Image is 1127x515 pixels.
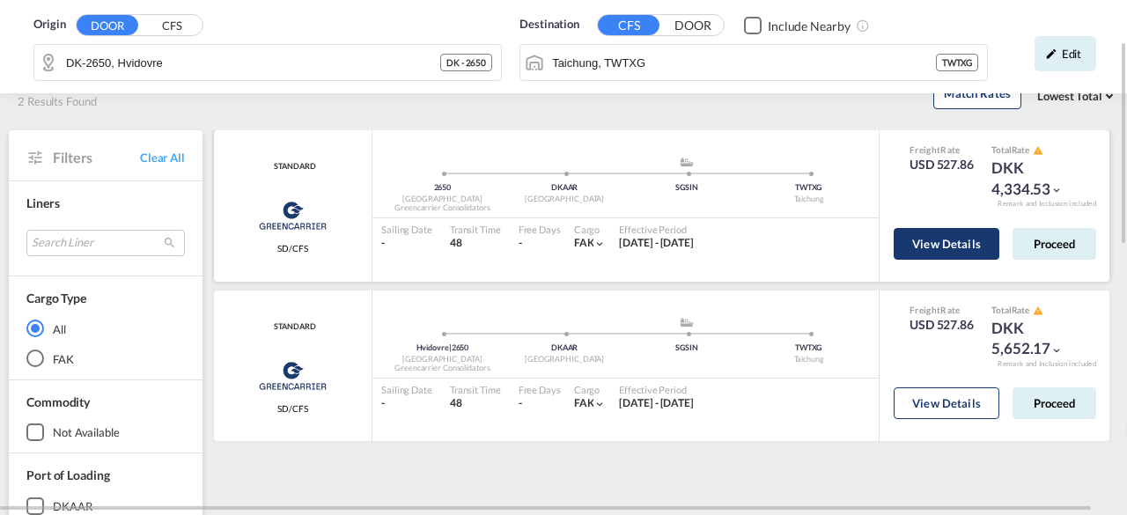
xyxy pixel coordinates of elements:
[381,194,504,205] div: [GEOGRAPHIC_DATA]
[269,321,315,333] div: Contract / Rate Agreement / Tariff / Spot Pricing Reference Number: STANDARD
[676,318,697,327] md-icon: assets/icons/custom/ship-fill.svg
[619,236,694,249] span: [DATE] - [DATE]
[26,320,185,337] md-radio-button: All
[26,349,185,367] md-radio-button: FAK
[66,49,440,76] input: Search by Door
[504,354,626,365] div: [GEOGRAPHIC_DATA]
[910,143,974,156] div: Freight Rate
[910,304,974,316] div: Freight Rate
[1031,143,1043,157] button: icon-alert
[140,150,185,166] span: Clear All
[619,383,694,396] div: Effective Period
[450,236,501,251] div: 48
[449,342,452,352] span: |
[676,158,697,166] md-icon: assets/icons/custom/ship-fill.svg
[34,45,501,80] md-input-container: DK-2650, Hvidovre
[77,15,138,35] button: DOOR
[381,383,432,396] div: Sailing Date
[744,16,851,34] md-checkbox: Checkbox No Ink
[450,396,501,411] div: 48
[26,195,59,210] span: Liners
[984,359,1109,369] div: Remark and Inclusion included
[1050,344,1063,357] md-icon: icon-chevron-down
[381,223,432,236] div: Sailing Date
[552,49,936,76] input: Search by Port
[574,383,607,396] div: Cargo
[519,396,522,411] div: -
[504,342,626,354] div: DKAAR
[254,194,332,238] img: Greencarrier Consolidators
[269,161,315,173] div: Contract / Rate Agreement / Tariff / Spot Pricing Reference Number: STANDARD
[936,54,979,71] div: TWTXG
[619,236,694,251] div: 01 Sep 2025 - 31 Oct 2025
[1037,85,1118,105] md-select: Select: Lowest Total
[593,238,606,250] md-icon: icon-chevron-down
[1050,184,1063,196] md-icon: icon-chevron-down
[856,18,870,33] md-icon: Unchecked: Ignores neighbouring ports when fetching rates.Checked : Includes neighbouring ports w...
[1013,387,1096,419] button: Proceed
[277,402,307,415] span: SD/CFS
[519,236,522,251] div: -
[18,93,97,109] span: 2 Results Found
[626,182,748,194] div: SGSIN
[1045,48,1057,60] md-icon: icon-pencil
[748,194,870,205] div: Taichung
[748,182,870,194] div: TWTXG
[381,354,504,365] div: [GEOGRAPHIC_DATA]
[450,383,501,396] div: Transit Time
[269,161,315,173] span: STANDARD
[991,143,1079,158] div: Total Rate
[519,223,561,236] div: Free Days
[662,16,724,36] button: DOOR
[381,363,504,374] div: Greencarrier Consolidators
[748,354,870,365] div: Taichung
[894,387,999,419] button: View Details
[254,354,332,398] img: Greencarrier Consolidators
[381,202,504,214] div: Greencarrier Consolidators
[619,223,694,236] div: Effective Period
[452,342,469,352] span: 2650
[626,342,748,354] div: SGSIN
[53,498,92,514] div: DKAAR
[381,396,432,411] div: -
[574,396,594,409] span: FAK
[416,342,452,352] span: Hvidovre
[574,236,594,249] span: FAK
[593,398,606,410] md-icon: icon-chevron-down
[504,182,626,194] div: DKAAR
[991,304,1079,318] div: Total Rate
[598,15,659,35] button: CFS
[33,16,65,33] span: Origin
[446,56,486,69] span: DK - 2650
[984,199,1109,209] div: Remark and Inclusion included
[1037,89,1102,103] span: Lowest Total
[574,223,607,236] div: Cargo
[519,16,579,33] span: Destination
[933,77,1021,109] button: Match Rates
[53,424,120,440] div: not available
[748,342,870,354] div: TWTXG
[519,383,561,396] div: Free Days
[991,318,1079,360] div: DKK 5,652.17
[619,396,694,411] div: 01 Sep 2025 - 31 Oct 2025
[991,158,1079,200] div: DKK 4,334.53
[894,228,999,260] button: View Details
[1031,304,1043,317] button: icon-alert
[1013,228,1096,260] button: Proceed
[26,497,185,515] md-checkbox: DKAAR
[1033,305,1043,316] md-icon: icon-alert
[26,290,86,307] div: Cargo Type
[53,148,140,167] span: Filters
[1035,36,1096,71] div: icon-pencilEdit
[26,467,110,482] span: Port of Loading
[141,16,203,36] button: CFS
[381,236,432,251] div: -
[910,316,974,334] div: USD 527.86
[1033,145,1043,156] md-icon: icon-alert
[434,182,452,192] span: 2650
[26,394,90,409] span: Commodity
[277,242,307,254] span: SD/CFS
[768,18,851,35] div: Include Nearby
[504,194,626,205] div: [GEOGRAPHIC_DATA]
[269,321,315,333] span: STANDARD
